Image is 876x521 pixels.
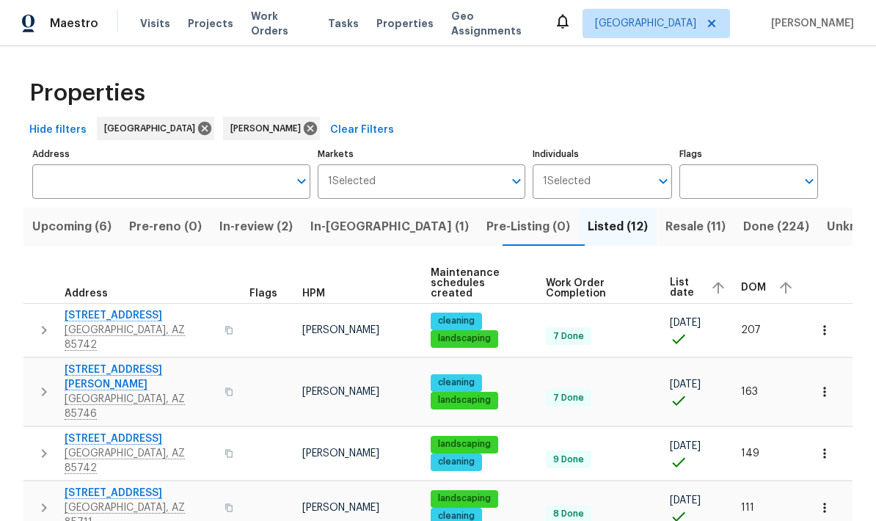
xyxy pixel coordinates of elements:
[741,283,766,293] span: DOM
[547,330,590,343] span: 7 Done
[432,315,481,327] span: cleaning
[291,171,312,192] button: Open
[741,503,754,513] span: 111
[140,16,170,31] span: Visits
[533,150,671,159] label: Individuals
[324,117,400,144] button: Clear Filters
[451,9,536,38] span: Geo Assignments
[486,216,570,237] span: Pre-Listing (0)
[328,18,359,29] span: Tasks
[23,117,92,144] button: Hide filters
[302,448,379,459] span: [PERSON_NAME]
[432,438,497,451] span: landscaping
[219,216,293,237] span: In-review (2)
[670,441,701,451] span: [DATE]
[432,394,497,407] span: landscaping
[302,387,379,397] span: [PERSON_NAME]
[547,508,590,520] span: 8 Done
[330,121,394,139] span: Clear Filters
[32,216,112,237] span: Upcoming (6)
[741,325,761,335] span: 207
[97,117,214,140] div: [GEOGRAPHIC_DATA]
[547,453,590,466] span: 9 Done
[679,150,818,159] label: Flags
[310,216,469,237] span: In-[GEOGRAPHIC_DATA] (1)
[670,318,701,328] span: [DATE]
[670,277,698,298] span: List date
[251,9,310,38] span: Work Orders
[230,121,307,136] span: [PERSON_NAME]
[29,86,145,101] span: Properties
[432,376,481,389] span: cleaning
[376,16,434,31] span: Properties
[302,288,325,299] span: HPM
[741,387,758,397] span: 163
[595,16,696,31] span: [GEOGRAPHIC_DATA]
[546,278,644,299] span: Work Order Completion
[506,171,527,192] button: Open
[432,456,481,468] span: cleaning
[432,332,497,345] span: landscaping
[543,175,591,188] span: 1 Selected
[670,379,701,390] span: [DATE]
[799,171,820,192] button: Open
[741,448,759,459] span: 149
[743,216,809,237] span: Done (224)
[431,268,521,299] span: Maintenance schedules created
[653,171,674,192] button: Open
[65,288,108,299] span: Address
[302,503,379,513] span: [PERSON_NAME]
[547,392,590,404] span: 7 Done
[188,16,233,31] span: Projects
[32,150,310,159] label: Address
[328,175,376,188] span: 1 Selected
[665,216,726,237] span: Resale (11)
[432,492,497,505] span: landscaping
[318,150,526,159] label: Markets
[765,16,854,31] span: [PERSON_NAME]
[223,117,320,140] div: [PERSON_NAME]
[588,216,648,237] span: Listed (12)
[104,121,201,136] span: [GEOGRAPHIC_DATA]
[29,121,87,139] span: Hide filters
[670,495,701,506] span: [DATE]
[129,216,202,237] span: Pre-reno (0)
[249,288,277,299] span: Flags
[302,325,379,335] span: [PERSON_NAME]
[50,16,98,31] span: Maestro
